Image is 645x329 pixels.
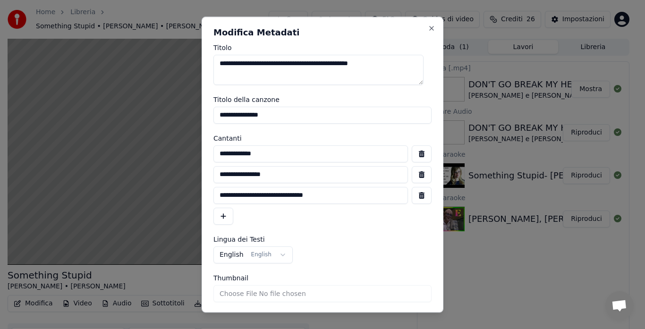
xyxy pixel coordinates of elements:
[213,28,432,37] h2: Modifica Metadati
[213,236,265,243] span: Lingua dei Testi
[213,96,432,103] label: Titolo della canzone
[213,135,432,142] label: Cantanti
[213,44,432,51] label: Titolo
[213,275,248,281] span: Thumbnail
